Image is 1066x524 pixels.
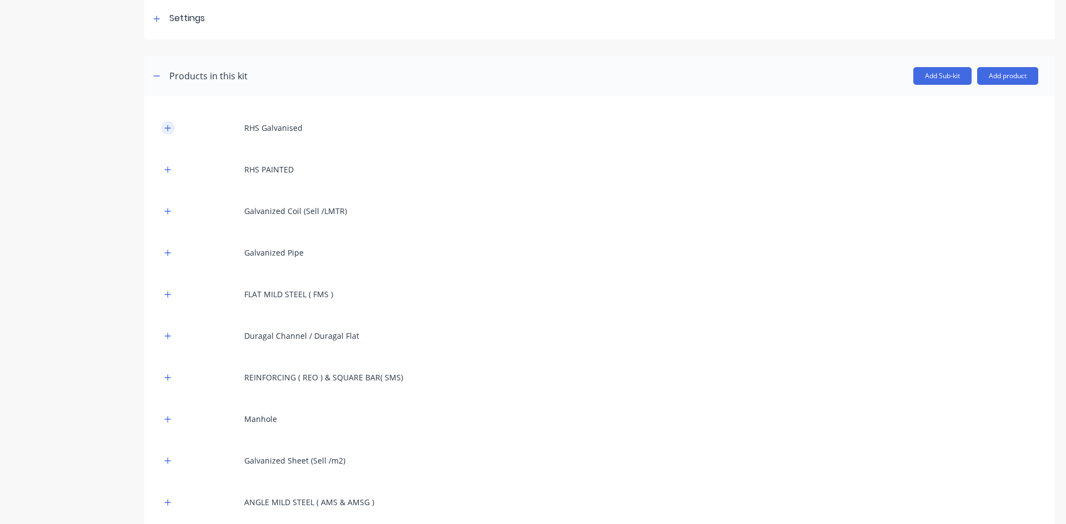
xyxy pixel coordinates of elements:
[169,12,205,26] div: Settings
[244,496,374,508] div: ANGLE MILD STEEL ( AMS & AMSG )
[977,67,1038,85] button: Add product
[244,205,347,217] div: Galvanized Coil (Sell /LMTR)
[244,455,345,466] div: Galvanized Sheet (Sell /m2)
[244,288,333,300] div: FLAT MILD STEEL ( FMS )
[244,372,403,383] div: REINFORCING ( REO ) & SQUARE BAR( SMS)
[913,67,972,85] button: Add Sub-kit
[244,330,359,342] div: Duragal Channel / Duragal Flat
[244,164,294,175] div: RHS PAINTED
[244,247,304,258] div: Galvanized Pipe
[244,413,277,425] div: Manhole
[169,69,248,83] div: Products in this kit
[244,122,303,134] div: RHS Galvanised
